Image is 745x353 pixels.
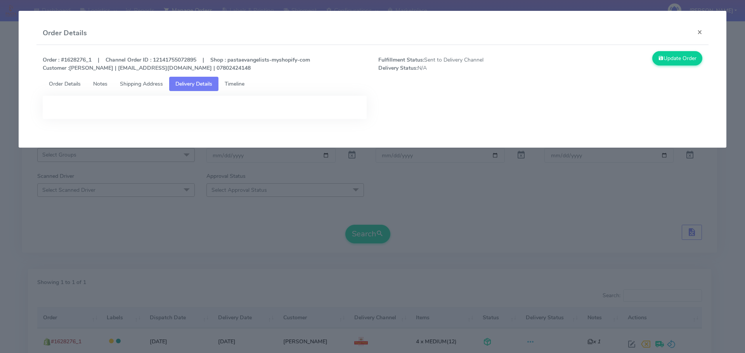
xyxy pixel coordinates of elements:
span: Shipping Address [120,80,163,88]
h4: Order Details [43,28,87,38]
span: Order Details [49,80,81,88]
strong: Customer : [43,64,69,72]
strong: Fulfillment Status: [378,56,424,64]
strong: Delivery Status: [378,64,418,72]
span: Sent to Delivery Channel N/A [372,56,541,72]
ul: Tabs [43,77,703,91]
strong: Order : #1628276_1 | Channel Order ID : 12141755072895 | Shop : pastaevangelists-myshopify-com [P... [43,56,310,72]
span: Timeline [225,80,244,88]
span: Delivery Details [175,80,212,88]
button: Close [691,22,709,42]
button: Update Order [652,51,703,65]
span: Notes [93,80,107,88]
